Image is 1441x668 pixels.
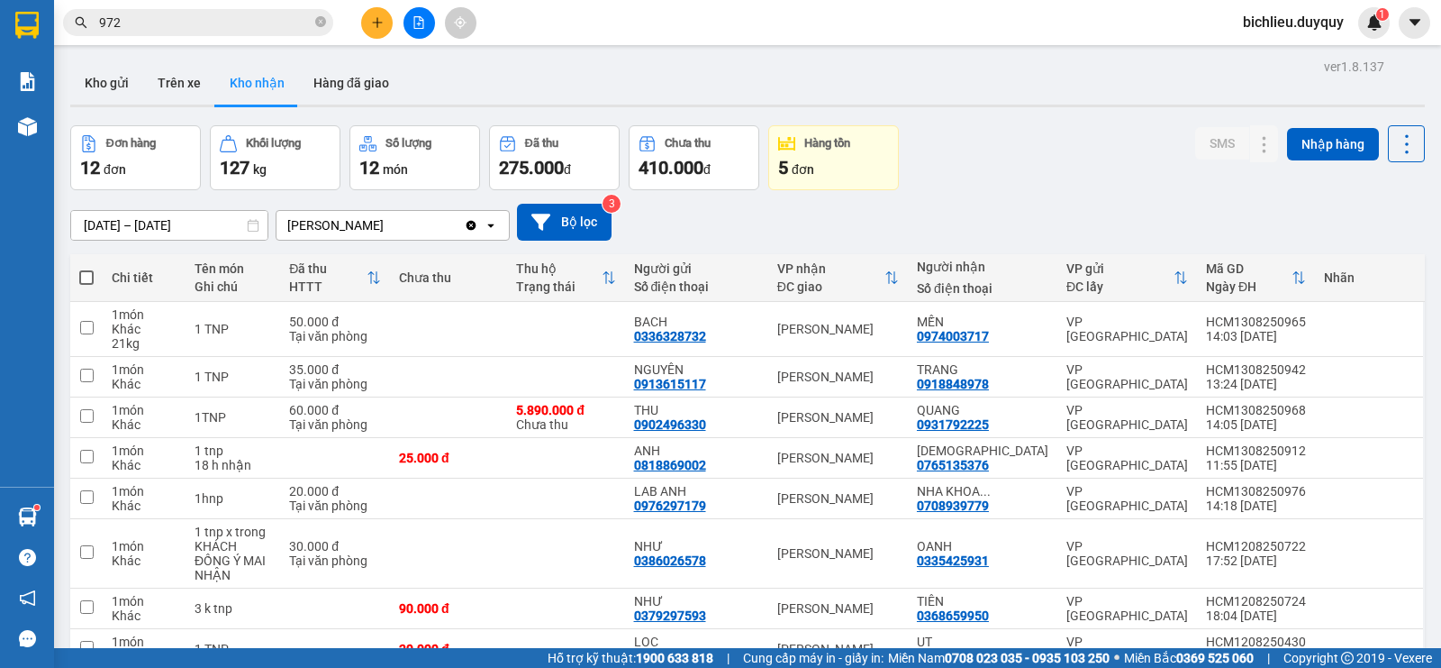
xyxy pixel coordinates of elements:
[1066,279,1174,294] div: ĐC lấy
[1206,539,1306,554] div: HCM1208250722
[917,417,989,432] div: 0931792225
[564,162,571,177] span: đ
[195,444,271,458] div: 1 tnp
[112,539,177,554] div: 1 món
[778,157,788,178] span: 5
[945,651,1110,665] strong: 0708 023 035 - 0935 103 250
[1206,444,1306,458] div: HCM1308250912
[299,61,403,105] button: Hàng đã giao
[665,137,711,150] div: Chưa thu
[777,601,899,616] div: [PERSON_NAME]
[15,12,39,39] img: logo-vxr
[1287,128,1379,160] button: Nhập hàng
[280,254,390,302] th: Toggle SortBy
[634,329,706,343] div: 0336328732
[1376,8,1389,21] sup: 1
[804,137,850,150] div: Hàng tồn
[1066,594,1188,623] div: VP [GEOGRAPHIC_DATA]
[399,601,498,616] div: 90.000 đ
[99,13,312,32] input: Tìm tên, số ĐT hoặc mã đơn
[917,484,1048,499] div: NHA KHOA SGON VK
[917,594,1048,609] div: TIÊN
[917,609,989,623] div: 0368659950
[19,630,36,647] span: message
[75,16,87,29] span: search
[104,162,126,177] span: đơn
[112,635,177,649] div: 1 món
[403,7,435,39] button: file-add
[106,137,156,150] div: Đơn hàng
[19,590,36,607] span: notification
[210,125,340,190] button: Khối lượng127kg
[195,539,271,582] div: KHÁCH ĐỒNG Ý MAI NHẬN
[1195,127,1249,160] button: SMS
[112,307,177,322] div: 1 món
[634,444,759,458] div: ANH
[743,648,884,668] span: Cung cấp máy in - giấy in:
[315,14,326,32] span: close-circle
[1206,315,1306,329] div: HCM1308250965
[777,546,899,561] div: [PERSON_NAME]
[777,370,899,384] div: [PERSON_NAME]
[917,458,989,472] div: 0765135376
[18,508,37,526] img: warehouse-icon
[215,61,299,105] button: Kho nhận
[289,403,381,417] div: 60.000 đ
[289,279,367,294] div: HTTT
[1206,484,1306,499] div: HCM1308250976
[1379,8,1385,21] span: 1
[768,254,908,302] th: Toggle SortBy
[634,609,706,623] div: 0379297593
[112,609,177,623] div: Khác
[289,329,381,343] div: Tại văn phòng
[195,525,271,539] div: 1 tnp x trong
[143,61,215,105] button: Trên xe
[489,125,620,190] button: Đã thu275.000đ
[112,484,177,499] div: 1 món
[289,554,381,568] div: Tại văn phòng
[1206,635,1306,649] div: HCM1208250430
[777,410,899,425] div: [PERSON_NAME]
[525,137,558,150] div: Đã thu
[289,362,381,377] div: 35.000 đ
[19,549,36,566] span: question-circle
[112,417,177,432] div: Khác
[1206,554,1306,568] div: 17:52 [DATE]
[1176,651,1254,665] strong: 0369 525 060
[634,417,706,432] div: 0902496330
[246,137,301,150] div: Khối lượng
[777,642,899,656] div: [PERSON_NAME]
[289,539,381,554] div: 30.000 đ
[917,403,1048,417] div: QUANG
[70,125,201,190] button: Đơn hàng12đơn
[412,16,425,29] span: file-add
[703,162,711,177] span: đ
[1206,609,1306,623] div: 18:04 [DATE]
[112,444,177,458] div: 1 món
[289,315,381,329] div: 50.000 đ
[1206,403,1306,417] div: HCM1308250968
[917,444,1048,458] div: DIEU
[385,216,387,234] input: Selected Vĩnh Kim.
[220,157,249,178] span: 127
[917,554,989,568] div: 0335425931
[287,216,384,234] div: [PERSON_NAME]
[1066,261,1174,276] div: VP gửi
[195,279,271,294] div: Ghi chú
[195,410,271,425] div: 1TNP
[315,16,326,27] span: close-circle
[253,162,267,177] span: kg
[1066,539,1188,568] div: VP [GEOGRAPHIC_DATA]
[399,270,498,285] div: Chưa thu
[507,254,624,302] th: Toggle SortBy
[792,162,814,177] span: đơn
[516,279,601,294] div: Trạng thái
[1066,315,1188,343] div: VP [GEOGRAPHIC_DATA]
[917,260,1048,274] div: Người nhận
[1228,11,1358,33] span: bichlieu.duyquy
[371,16,384,29] span: plus
[1124,648,1254,668] span: Miền Bắc
[1206,329,1306,343] div: 14:03 [DATE]
[112,377,177,391] div: Khác
[777,261,884,276] div: VP nhận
